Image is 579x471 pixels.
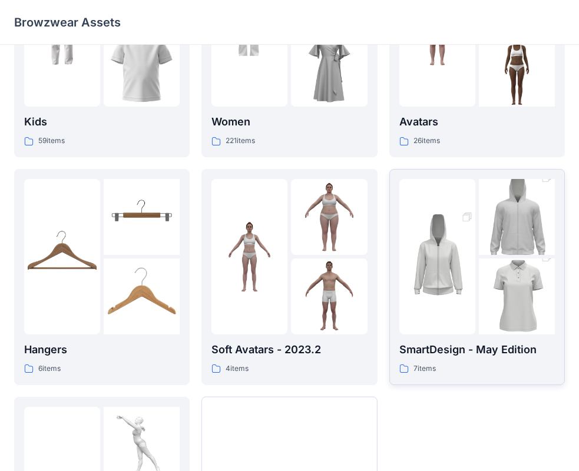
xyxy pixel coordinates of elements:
p: 59 items [38,135,65,147]
img: folder 3 [291,31,367,107]
p: 26 items [413,135,440,147]
p: 4 items [226,363,249,375]
a: folder 1folder 2folder 3Hangers6items [14,169,190,385]
a: folder 1folder 2folder 3SmartDesign - May Edition7items [389,169,565,385]
p: Browzwear Assets [14,14,121,31]
img: folder 3 [291,258,367,334]
p: Hangers [24,341,180,358]
img: folder 3 [479,240,555,354]
img: folder 3 [104,31,180,107]
img: folder 1 [399,200,475,314]
img: folder 3 [104,258,180,334]
img: folder 2 [291,179,367,255]
p: Kids [24,114,180,130]
p: Soft Avatars - 2023.2 [211,341,367,358]
p: 7 items [413,363,436,375]
p: Avatars [399,114,555,130]
p: 6 items [38,363,61,375]
p: 221 items [226,135,255,147]
img: folder 1 [211,218,287,294]
img: folder 2 [104,179,180,255]
p: Women [211,114,367,130]
img: folder 3 [479,31,555,107]
img: folder 1 [24,218,100,294]
a: folder 1folder 2folder 3Soft Avatars - 2023.24items [201,169,377,385]
img: folder 2 [479,160,555,274]
p: SmartDesign - May Edition [399,341,555,358]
